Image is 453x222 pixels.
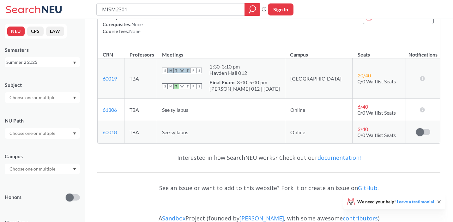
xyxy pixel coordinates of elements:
div: CRN [103,51,113,58]
a: documentation! [317,154,361,161]
div: See an issue or want to add to this website? Fork it or create an issue on . [97,179,440,197]
svg: Dropdown arrow [73,97,76,99]
input: Choose one or multiple [6,94,59,101]
span: T [173,83,179,89]
span: F [190,83,196,89]
td: TBA [124,99,157,121]
b: Final Exam [209,79,234,85]
div: | 3:00-5:00 pm [209,79,280,86]
span: See syllabus [162,107,188,113]
a: [PERSON_NAME] [239,214,284,222]
div: Summer 2 2025 [6,59,72,66]
span: S [162,83,168,89]
span: 0/0 Waitlist Seats [358,78,396,84]
a: Leave a testimonial [397,199,434,204]
th: Seats [353,45,406,58]
div: magnifying glass [245,3,260,16]
div: Dropdown arrow [5,164,80,174]
div: Semesters [5,46,80,53]
span: None [131,21,143,27]
span: W [179,68,185,73]
td: TBA [124,58,157,99]
input: Class, professor, course number, "phrase" [101,4,240,15]
td: Online [285,121,353,143]
div: Campus [5,153,80,160]
span: T [185,68,190,73]
a: GitHub [358,184,377,192]
span: S [196,83,202,89]
div: NU Path [5,117,80,124]
td: [GEOGRAPHIC_DATA] [285,58,353,99]
input: Choose one or multiple [6,165,59,173]
span: T [185,83,190,89]
span: 0/0 Waitlist Seats [358,132,396,138]
span: S [196,68,202,73]
td: TBA [124,121,157,143]
button: Sign In [268,3,293,15]
a: Sandbox [162,214,185,222]
span: M [168,83,173,89]
span: T [173,68,179,73]
input: Choose one or multiple [6,129,59,137]
div: NUPaths: Prerequisites: Corequisites: Course fees: [103,7,212,35]
p: Honors [5,194,21,201]
div: Interested in how SearchNEU works? Check out our [97,148,440,167]
a: 60019 [103,75,117,81]
button: NEU [7,27,25,36]
span: See syllabus [162,129,188,135]
span: 6 / 40 [358,104,368,110]
th: Campus [285,45,353,58]
span: S [162,68,168,73]
svg: Dropdown arrow [73,168,76,171]
span: F [190,68,196,73]
th: Notifications [406,45,440,58]
div: [PERSON_NAME] 012 | [DATE] [209,86,280,92]
svg: Dropdown arrow [73,132,76,135]
th: Professors [124,45,157,58]
span: M [168,68,173,73]
div: Hayden Hall 012 [209,70,247,76]
div: Dropdown arrow [5,92,80,103]
svg: magnifying glass [249,5,256,14]
div: Summer 2 2025Dropdown arrow [5,57,80,67]
span: W [179,83,185,89]
span: We need your help! [357,200,434,204]
div: Subject [5,81,80,88]
span: 3 / 40 [358,126,368,132]
span: 20 / 40 [358,72,371,78]
td: Online [285,99,353,121]
svg: Dropdown arrow [73,62,76,64]
button: LAW [46,27,64,36]
a: contributors [343,214,378,222]
th: Meetings [157,45,285,58]
a: 61306 [103,107,117,113]
span: None [129,28,141,34]
div: A Project (founded by , with some awesome ) [97,209,440,222]
button: CPS [27,27,44,36]
span: 0/0 Waitlist Seats [358,110,396,116]
a: 60018 [103,129,117,135]
div: Dropdown arrow [5,128,80,139]
div: 1:30 - 3:10 pm [209,63,247,70]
